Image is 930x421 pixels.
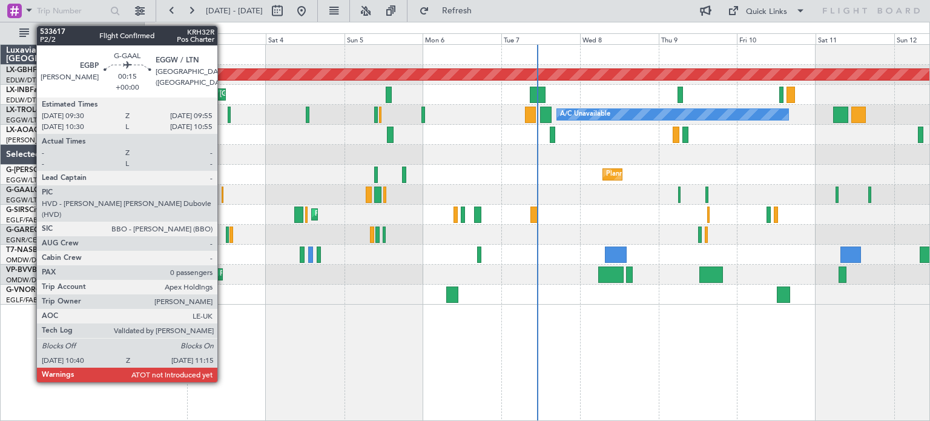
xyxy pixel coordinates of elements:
[423,33,501,44] div: Mon 6
[6,127,93,134] a: LX-AOACitation Mustang
[6,287,36,294] span: G-VNOR
[206,5,263,16] span: [DATE] - [DATE]
[345,33,423,44] div: Sun 5
[6,176,42,185] a: EGGW/LTN
[6,196,42,205] a: EGGW/LTN
[6,136,77,145] a: [PERSON_NAME]/QSA
[6,116,42,125] a: EGGW/LTN
[501,33,580,44] div: Tue 7
[816,33,894,44] div: Sat 11
[6,216,38,225] a: EGLF/FAB
[13,24,131,43] button: All Aircraft
[432,7,483,15] span: Refresh
[6,187,34,194] span: G-GAAL
[6,87,30,94] span: LX-INB
[6,107,71,114] a: LX-TROLegacy 650
[659,33,737,44] div: Thu 9
[31,29,128,38] span: All Aircraft
[315,205,506,224] div: Planned Maint [GEOGRAPHIC_DATA] ([GEOGRAPHIC_DATA])
[6,207,29,214] span: G-SIRS
[6,227,106,234] a: G-GARECessna Citation XLS+
[6,167,140,174] a: G-[PERSON_NAME]Cessna Citation XLS
[6,67,33,74] span: LX-GBH
[187,33,266,44] div: Fri 3
[6,127,34,134] span: LX-AOA
[174,85,289,104] div: Planned Maint [GEOGRAPHIC_DATA]
[6,187,106,194] a: G-GAALCessna Citation XLS+
[737,33,816,44] div: Fri 10
[580,33,659,44] div: Wed 8
[6,287,88,294] a: G-VNORChallenger 650
[722,1,811,21] button: Quick Links
[6,67,66,74] a: LX-GBHFalcon 7X
[6,96,42,105] a: EDLW/DTM
[6,107,32,114] span: LX-TRO
[6,236,42,245] a: EGNR/CEG
[37,2,107,20] input: Trip Number
[6,276,48,285] a: OMDW/DWC
[6,267,50,274] a: VP-BVVBBJ1
[6,207,76,214] a: G-SIRSCitation Excel
[147,24,167,35] div: [DATE]
[220,265,339,283] div: Planned Maint Dubai (Al Maktoum Intl)
[266,33,345,44] div: Sat 4
[108,33,187,44] div: Thu 2
[746,6,787,18] div: Quick Links
[6,167,73,174] span: G-[PERSON_NAME]
[6,227,34,234] span: G-GARE
[6,267,32,274] span: VP-BVV
[6,247,50,254] a: T7-NASBBJ2
[6,76,42,85] a: EDLW/DTM
[606,165,797,184] div: Planned Maint [GEOGRAPHIC_DATA] ([GEOGRAPHIC_DATA])
[560,105,610,124] div: A/C Unavailable
[6,256,48,265] a: OMDW/DWC
[6,247,33,254] span: T7-NAS
[6,296,38,305] a: EGLF/FAB
[43,245,246,264] div: Unplanned Maint Lagos ([GEOGRAPHIC_DATA][PERSON_NAME])
[6,87,102,94] a: LX-INBFalcon 900EX EASy II
[414,1,486,21] button: Refresh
